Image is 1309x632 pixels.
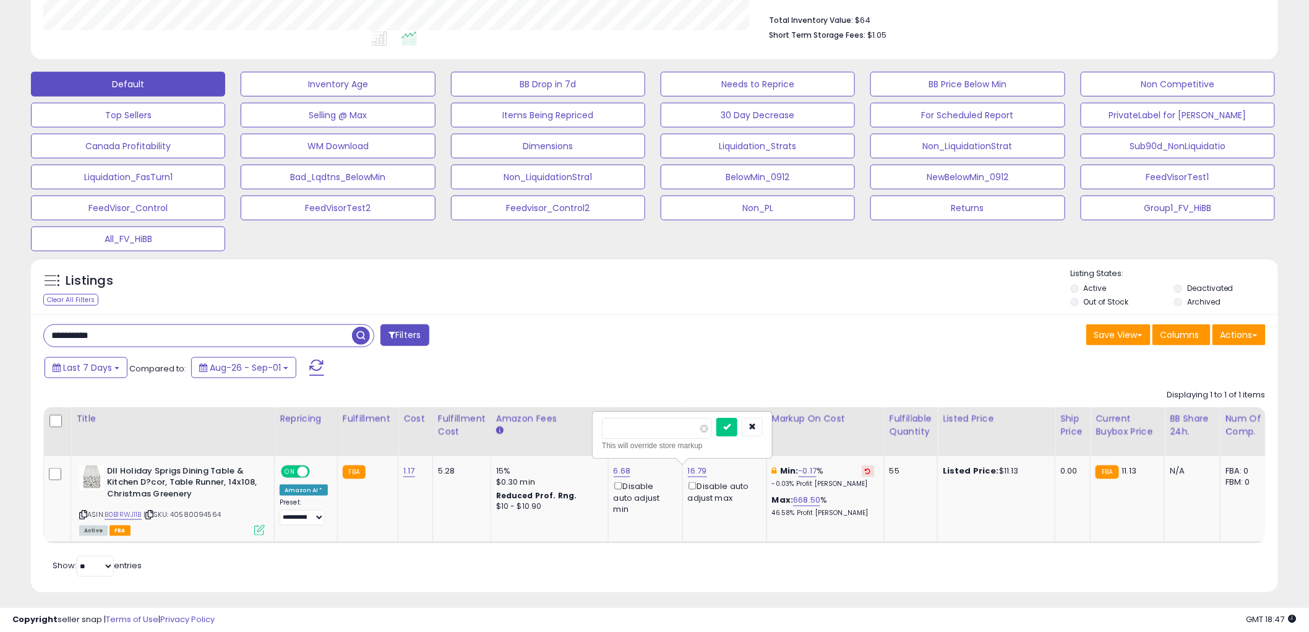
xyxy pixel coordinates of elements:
label: Archived [1187,297,1221,307]
small: Amazon Fees. [496,425,504,436]
label: Out of Stock [1084,297,1129,307]
b: Short Term Storage Fees: [769,30,865,40]
button: Selling @ Max [241,103,435,128]
span: All listings currently available for purchase on Amazon [79,526,108,536]
a: -0.17 [799,465,817,477]
a: 6.68 [614,465,631,477]
button: Non_LiquidationStrat [870,134,1065,158]
button: Aug-26 - Sep-01 [191,357,296,378]
div: Preset: [280,498,328,526]
button: Sub90d_NonLiquidatio [1081,134,1275,158]
div: Fulfillable Quantity [890,412,932,438]
button: For Scheduled Report [870,103,1065,128]
span: 11.13 [1122,465,1137,477]
p: Listing States: [1071,268,1278,280]
img: 51nS1DrldhL._SL40_.jpg [79,465,104,490]
div: 0.00 [1060,465,1081,477]
span: OFF [308,466,328,477]
button: Group1_FV_HiBB [1081,196,1275,220]
b: Total Inventory Value: [769,15,853,25]
div: Clear All Filters [43,294,98,306]
div: Amazon AI * [280,485,328,496]
div: 15% [496,465,599,477]
button: Returns [870,196,1065,220]
div: % [772,495,875,517]
div: Fulfillment [343,412,393,425]
button: Needs to Reprice [661,72,855,97]
th: The percentage added to the cost of goods (COGS) that forms the calculator for Min & Max prices. [766,407,884,456]
button: NewBelowMin_0912 [870,165,1065,189]
div: FBM: 0 [1225,477,1266,488]
div: $11.13 [943,465,1045,477]
a: Privacy Policy [160,613,215,625]
div: Ship Price [1060,412,1085,438]
span: $1.05 [867,29,886,41]
span: Show: entries [53,560,142,571]
button: BB Price Below Min [870,72,1065,97]
p: 46.58% Profit [PERSON_NAME] [772,509,875,517]
div: seller snap | | [12,614,215,626]
button: Inventory Age [241,72,435,97]
a: Terms of Use [106,613,158,625]
div: Displaying 1 to 1 of 1 items [1167,389,1266,401]
b: Reduced Prof. Rng. [496,490,577,501]
div: Repricing [280,412,332,425]
a: 16.79 [688,465,707,477]
button: BelowMin_0912 [661,165,855,189]
i: This overrides the store level min markup for this listing [772,467,777,475]
div: Disable auto adjust max [688,480,757,504]
button: Non_LiquidationStra1 [451,165,645,189]
div: Fulfillment Cost [438,412,486,438]
li: $64 [769,12,1256,27]
strong: Copyright [12,613,58,625]
div: 55 [890,465,928,477]
label: Active [1084,283,1107,293]
a: 668.50 [793,494,820,506]
div: Num of Comp. [1225,412,1271,438]
button: BB Drop in 7d [451,72,645,97]
h5: Listings [66,272,113,290]
button: PrivateLabel for [PERSON_NAME] [1081,103,1275,128]
button: Feedvisor_Control2 [451,196,645,220]
b: Max: [772,494,794,506]
button: FeedVisor_Control [31,196,225,220]
button: Bad_Lqdtns_BelowMin [241,165,435,189]
small: FBA [343,465,366,479]
span: Aug-26 - Sep-01 [210,361,281,374]
b: Listed Price: [943,465,999,477]
div: % [772,465,875,488]
button: Items Being Repriced [451,103,645,128]
button: Save View [1086,324,1151,345]
div: ASIN: [79,465,265,534]
div: Listed Price [943,412,1050,425]
div: This will override store markup [602,439,763,452]
button: WM Download [241,134,435,158]
div: Cost [403,412,427,425]
button: Non Competitive [1081,72,1275,97]
div: 5.28 [438,465,481,477]
span: FBA [109,526,131,536]
button: Dimensions [451,134,645,158]
button: Filters [380,324,429,346]
span: Last 7 Days [63,361,112,374]
button: Columns [1152,324,1211,345]
div: Current Buybox Price [1096,412,1159,438]
span: Columns [1161,329,1200,341]
button: 30 Day Decrease [661,103,855,128]
div: FBA: 0 [1225,465,1266,477]
span: 2025-09-9 18:47 GMT [1247,613,1297,625]
p: -0.03% Profit [PERSON_NAME] [772,480,875,488]
button: Non_PL [661,196,855,220]
button: FeedVisorTest2 [241,196,435,220]
button: Canada Profitability [31,134,225,158]
span: | SKU: 40580094564 [144,509,221,519]
div: $10 - $10.90 [496,501,599,512]
div: Title [76,412,269,425]
b: DII Holiday Sprigs Dining Table & Kitchen D?cor, Table Runner, 14x108, Christmas Greenery [107,465,257,503]
div: $0.30 min [496,477,599,488]
div: BB Share 24h. [1170,412,1215,438]
small: FBA [1096,465,1118,479]
button: FeedVisorTest1 [1081,165,1275,189]
button: Liquidation_Strats [661,134,855,158]
a: B0B1RWJ11B [105,509,142,520]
